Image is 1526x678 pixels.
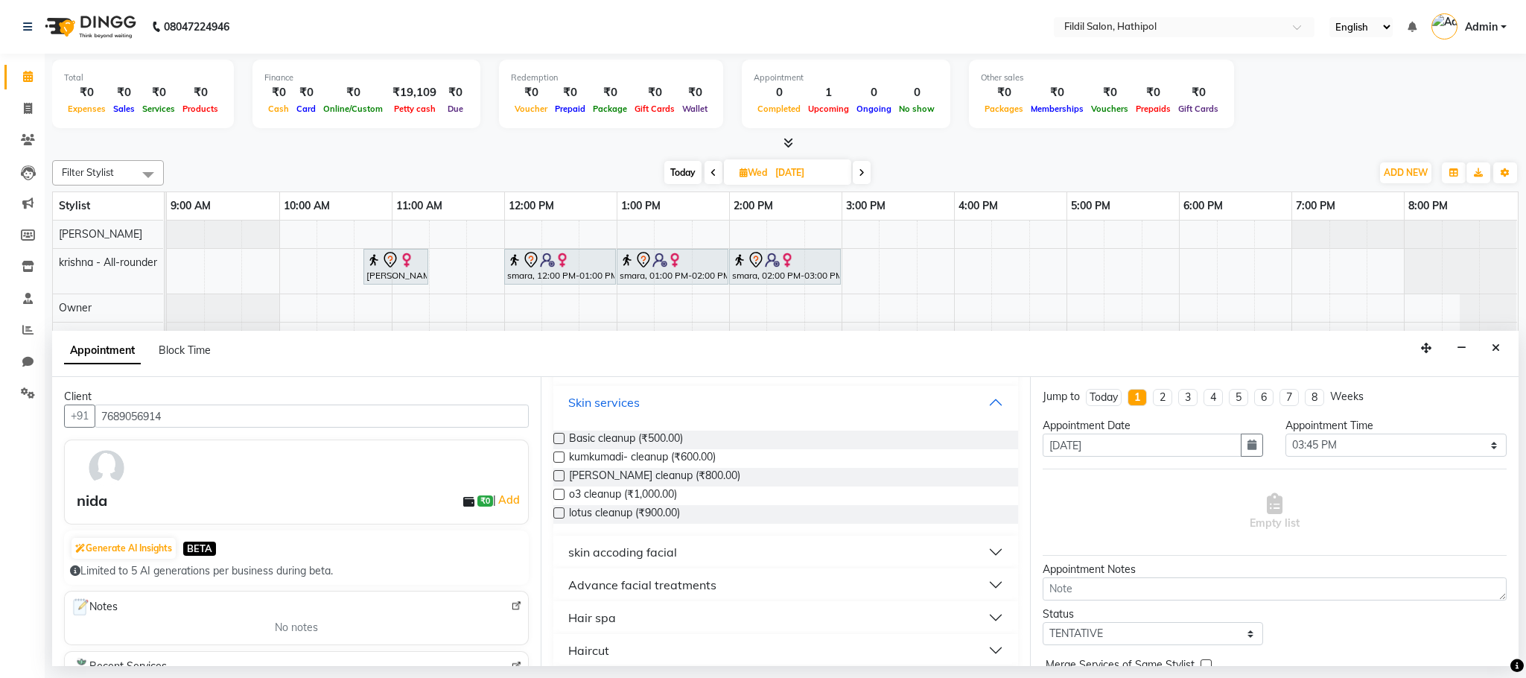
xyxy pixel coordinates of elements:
div: ₹0 [511,84,551,101]
span: Appointment [64,338,141,364]
div: nida [77,490,107,512]
span: Notes [71,598,118,617]
div: ₹19,109 [387,84,442,101]
span: Today [664,161,702,184]
div: Skin services [568,393,640,411]
li: 7 [1279,389,1299,406]
div: ₹0 [1132,84,1174,101]
div: ₹0 [981,84,1027,101]
a: 9:00 AM [167,195,214,217]
div: Appointment Notes [1043,562,1507,577]
a: 3:00 PM [842,195,889,217]
div: Today [1090,390,1118,405]
li: 8 [1305,389,1324,406]
div: ₹0 [678,84,711,101]
div: smara, 01:00 PM-02:00 PM, o3+ oil control acnesis -3 step facial [618,251,727,282]
a: 4:00 PM [955,195,1002,217]
span: BETA [183,542,216,556]
div: 1 [804,84,853,101]
span: Owner [59,301,92,314]
div: ₹0 [109,84,139,101]
button: Generate AI Insights [71,538,176,559]
img: Admin [1431,13,1457,39]
span: Prepaid [551,104,589,114]
li: 5 [1229,389,1248,406]
span: ₹0 [477,495,493,507]
a: 6:00 PM [1180,195,1227,217]
input: yyyy-mm-dd [1043,434,1242,457]
span: Products [179,104,222,114]
a: 12:00 PM [505,195,558,217]
span: Basic cleanup (₹500.00) [569,431,683,449]
span: [PERSON_NAME] cleanup (₹800.00) [569,468,740,487]
span: krishna - All-rounder [59,256,157,269]
span: o3 cleanup (₹1,000.00) [569,487,677,505]
div: ₹0 [1027,84,1087,101]
div: smara, 02:00 PM-03:00 PM, Full head 1 inch Amonia [731,251,839,282]
span: Voucher [511,104,551,114]
span: Stylist [59,199,90,212]
div: ₹0 [64,84,109,101]
span: Packages [981,104,1027,114]
div: skin accoding facial [568,543,677,561]
span: Recent Services [71,658,167,676]
span: Gift Cards [631,104,678,114]
a: Add [496,491,522,509]
span: Merge Services of Same Stylist [1046,657,1195,676]
span: Online/Custom [319,104,387,114]
div: 0 [754,84,804,101]
span: Card [293,104,319,114]
span: Gift Cards [1174,104,1222,114]
span: | [493,491,522,509]
a: 10:00 AM [280,195,334,217]
div: ₹0 [264,84,293,101]
div: ₹0 [1174,84,1222,101]
div: ₹0 [319,84,387,101]
button: Close [1485,337,1507,360]
div: Jump to [1043,389,1080,405]
input: 2025-09-10 [771,162,845,184]
div: [PERSON_NAME], 10:45 AM-11:20 AM, full legs-Honey [365,251,427,282]
div: ₹0 [631,84,678,101]
span: Filter Stylist [62,166,114,178]
span: Sales [109,104,139,114]
span: No notes [275,620,318,636]
button: skin accoding facial [559,539,1011,565]
div: ₹0 [442,84,468,101]
img: avatar [85,446,128,490]
div: Appointment [754,72,938,84]
div: Client [64,389,529,405]
span: kumkumadi- cleanup (₹600.00) [569,449,716,468]
button: Hair spa [559,604,1011,631]
div: Finance [264,72,468,84]
div: Weeks [1330,389,1364,405]
span: Services [139,104,179,114]
span: Prepaids [1132,104,1174,114]
div: ₹0 [589,84,631,101]
li: 2 [1153,389,1172,406]
a: 1:00 PM [617,195,664,217]
div: Haircut [568,641,609,659]
input: Search by Name/Mobile/Email/Code [95,405,529,428]
span: Petty cash [390,104,439,114]
div: smara, 12:00 PM-01:00 PM, o3+ oil control acnesis -3 step facial [506,251,614,282]
b: 08047224946 [164,6,229,48]
button: Skin services [559,389,1011,416]
span: Vouchers [1087,104,1132,114]
div: ₹0 [1087,84,1132,101]
span: Package [589,104,631,114]
span: Ongoing [853,104,895,114]
button: Haircut [559,637,1011,664]
button: +91 [64,405,95,428]
a: 5:00 PM [1067,195,1114,217]
span: Due [444,104,467,114]
a: 8:00 PM [1405,195,1452,217]
div: Appointment Time [1285,418,1507,434]
span: Wallet [678,104,711,114]
li: 6 [1254,389,1274,406]
div: Status [1043,606,1264,622]
button: Advance facial treatments [559,571,1011,598]
div: 0 [895,84,938,101]
span: Cash [264,104,293,114]
li: 1 [1128,389,1147,406]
